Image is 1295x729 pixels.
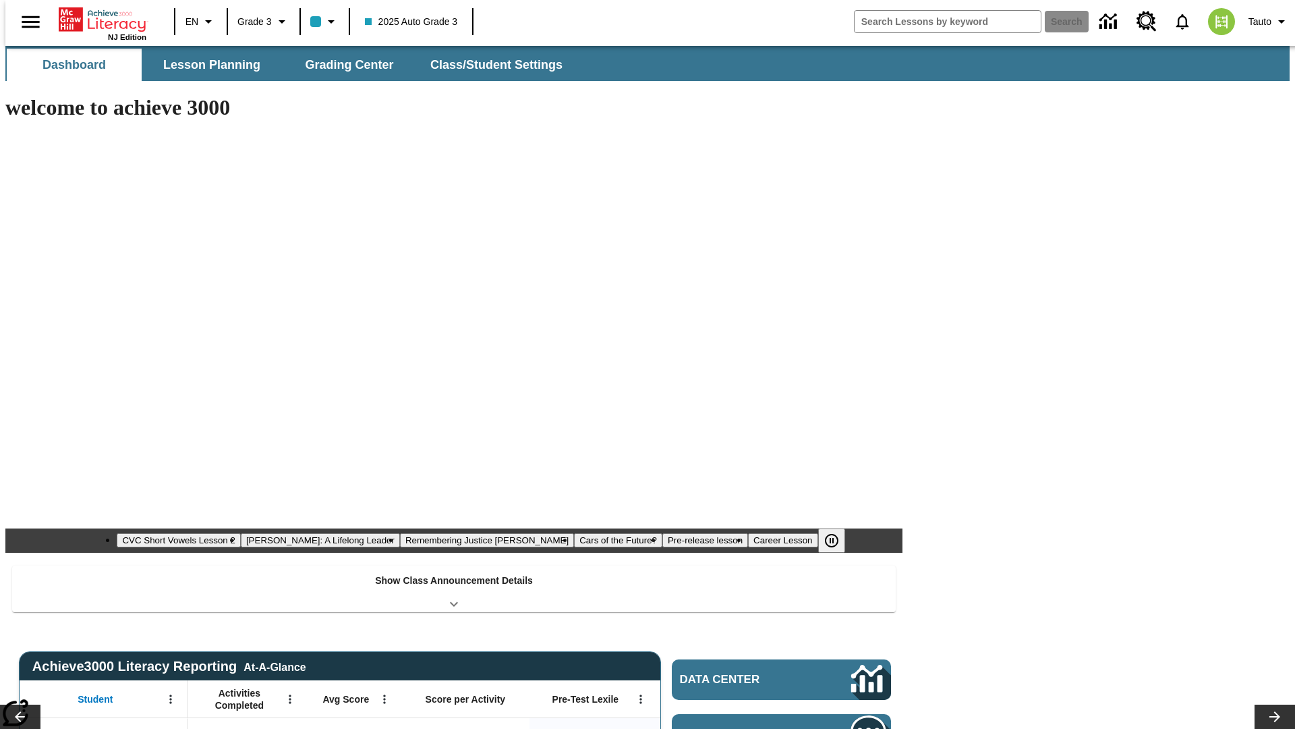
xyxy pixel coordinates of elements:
[574,533,662,547] button: Slide 4 Cars of the Future?
[195,687,284,711] span: Activities Completed
[426,693,506,705] span: Score per Activity
[1165,4,1200,39] a: Notifications
[1243,9,1295,34] button: Profile/Settings
[108,33,146,41] span: NJ Edition
[855,11,1041,32] input: search field
[185,15,198,29] span: EN
[161,689,181,709] button: Open Menu
[818,529,845,553] button: Pause
[144,49,279,81] button: Lesson Planning
[11,2,51,42] button: Open side menu
[78,693,113,705] span: Student
[42,57,106,73] span: Dashboard
[12,566,896,612] div: Show Class Announcement Details
[748,533,817,547] button: Slide 6 Career Lesson
[552,693,619,705] span: Pre-Test Lexile
[430,57,563,73] span: Class/Student Settings
[232,9,295,34] button: Grade: Grade 3, Select a grade
[1248,15,1271,29] span: Tauto
[1208,8,1235,35] img: avatar image
[631,689,651,709] button: Open Menu
[672,659,891,700] a: Data Center
[179,9,223,34] button: Language: EN, Select a language
[375,574,533,588] p: Show Class Announcement Details
[365,15,458,29] span: 2025 Auto Grade 3
[163,57,260,73] span: Lesson Planning
[1091,3,1128,40] a: Data Center
[305,57,393,73] span: Grading Center
[243,659,306,674] div: At-A-Glance
[1200,4,1243,39] button: Select a new avatar
[680,673,806,686] span: Data Center
[305,9,345,34] button: Class color is light blue. Change class color
[59,6,146,33] a: Home
[5,46,1290,81] div: SubNavbar
[420,49,573,81] button: Class/Student Settings
[59,5,146,41] div: Home
[818,529,859,553] div: Pause
[282,49,417,81] button: Grading Center
[7,49,142,81] button: Dashboard
[400,533,574,547] button: Slide 3 Remembering Justice O'Connor
[5,95,902,120] h1: welcome to achieve 3000
[117,533,240,547] button: Slide 1 CVC Short Vowels Lesson 2
[322,693,369,705] span: Avg Score
[241,533,400,547] button: Slide 2 Dianne Feinstein: A Lifelong Leader
[1255,705,1295,729] button: Lesson carousel, Next
[374,689,395,709] button: Open Menu
[237,15,272,29] span: Grade 3
[662,533,748,547] button: Slide 5 Pre-release lesson
[1128,3,1165,40] a: Resource Center, Will open in new tab
[5,49,575,81] div: SubNavbar
[280,689,300,709] button: Open Menu
[32,659,306,674] span: Achieve3000 Literacy Reporting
